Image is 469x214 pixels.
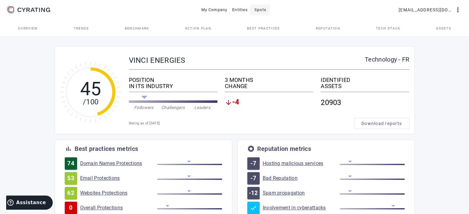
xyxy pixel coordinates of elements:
[321,77,409,83] div: IDENTIFIED
[354,118,409,129] button: Download reports
[250,175,256,181] span: -7
[67,190,74,196] span: 62
[254,5,266,15] span: Spots
[250,204,257,212] mat-icon: check
[74,27,89,30] span: Trends
[65,145,72,152] mat-icon: bar_chart
[80,190,157,196] a: Websites Protections
[129,83,217,89] div: IN ITS INDUSTRY
[83,98,98,106] tspan: /100
[67,160,74,167] span: 74
[365,56,409,63] div: Technology - FR
[67,175,74,181] span: 53
[80,78,101,100] tspan: 45
[185,27,211,30] span: Action Plan
[75,146,138,152] div: Best practices metrics
[18,8,50,12] g: CYRATING
[361,120,402,127] span: Download reports
[80,160,157,167] a: Domain Names Protections
[399,5,454,15] span: [EMAIL_ADDRESS][DOMAIN_NAME]
[249,190,258,196] span: -12
[80,175,157,181] a: Email Protections
[263,205,340,211] a: Involvement in cyberattacks
[225,77,313,83] div: 3 MONTHS
[18,27,38,30] span: Overview
[263,190,340,196] a: Spam propagation
[225,99,232,106] mat-icon: arrow_downward
[247,27,280,30] span: Best practices
[129,77,217,83] div: POSITION
[247,145,255,152] mat-icon: stars
[230,4,250,15] button: Entities
[321,83,409,89] div: ASSETS
[250,4,270,15] button: Spots
[250,160,256,167] span: -7
[199,4,230,15] button: My Company
[436,27,451,30] span: Assets
[232,5,248,15] span: Entities
[201,5,228,15] span: My Company
[129,120,354,127] div: Rating as of [DATE]
[321,95,409,111] div: 20903
[257,146,311,152] div: Reputation metrics
[6,196,53,211] iframe: Ouvre un widget dans lequel vous pouvez trouver plus d’informations
[80,205,157,211] a: Overall Protections
[69,205,72,211] span: 0
[263,175,340,181] a: Bad Reputation
[188,104,217,111] div: Leaders
[263,160,340,167] a: Hosting malicious services
[129,56,365,64] div: VINCI ENERGIES
[316,27,340,30] span: Reputation
[232,99,240,106] span: -4
[396,4,464,15] button: [EMAIL_ADDRESS][DOMAIN_NAME]
[129,104,158,111] div: Followers
[376,27,400,30] span: Tech Stack
[158,104,188,111] div: Challengers
[454,6,462,14] mat-icon: more_vert
[225,83,313,89] div: CHANGE
[125,27,149,30] span: Benchmark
